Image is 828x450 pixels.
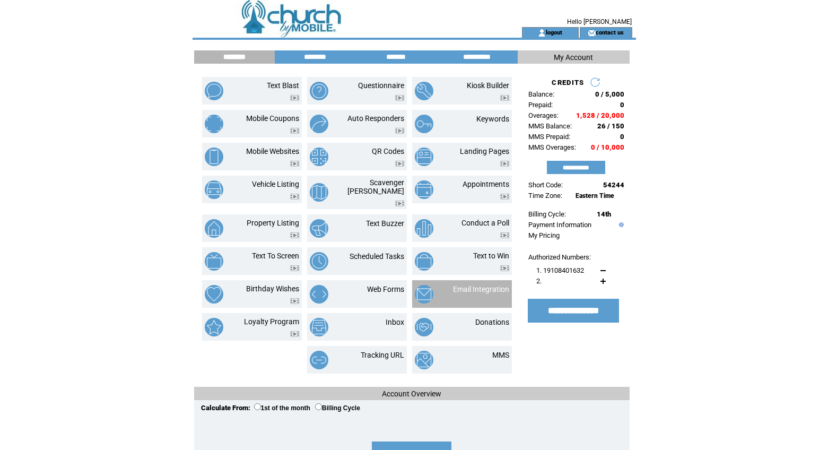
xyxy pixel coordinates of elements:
span: Short Code: [528,181,563,189]
input: 1st of the month [254,403,261,410]
a: logout [546,29,562,36]
a: Scavenger [PERSON_NAME] [347,178,404,195]
span: Prepaid: [528,101,553,109]
img: mms.png [415,351,433,369]
img: scavenger-hunt.png [310,183,328,202]
a: Conduct a Poll [461,219,509,227]
span: Eastern Time [576,192,614,200]
img: text-buzzer.png [310,219,328,238]
span: Authorized Numbers: [528,253,591,261]
img: video.png [290,128,299,134]
span: 26 / 150 [597,122,624,130]
span: 0 / 10,000 [591,143,624,151]
label: 1st of the month [254,404,310,412]
img: text-to-win.png [415,252,433,271]
img: tracking-url.png [310,351,328,369]
img: contact_us_icon.gif [588,29,596,37]
img: video.png [500,232,509,238]
img: mobile-coupons.png [205,115,223,133]
span: Balance: [528,90,554,98]
img: video.png [500,194,509,200]
img: landing-pages.png [415,148,433,166]
a: QR Codes [372,147,404,155]
a: Scheduled Tasks [350,252,404,261]
span: Account Overview [382,390,441,398]
span: MMS Prepaid: [528,133,570,141]
img: email-integration.png [415,285,433,304]
img: appointments.png [415,180,433,199]
a: Vehicle Listing [252,180,299,188]
span: Overages: [528,111,559,119]
img: donations.png [415,318,433,336]
span: CREDITS [552,79,584,86]
img: video.png [290,331,299,337]
img: video.png [290,161,299,167]
img: video.png [290,265,299,271]
a: Web Forms [367,285,404,293]
img: vehicle-listing.png [205,180,223,199]
img: text-blast.png [205,82,223,100]
span: Time Zone: [528,192,562,200]
img: auto-responders.png [310,115,328,133]
a: Email Integration [453,285,509,293]
a: Landing Pages [460,147,509,155]
a: Mobile Websites [246,147,299,155]
img: video.png [500,265,509,271]
img: video.png [290,194,299,200]
img: loyalty-program.png [205,318,223,336]
img: web-forms.png [310,285,328,304]
img: qr-codes.png [310,148,328,166]
span: Calculate From: [201,404,250,412]
a: Text To Screen [252,252,299,260]
img: video.png [290,298,299,304]
span: MMS Balance: [528,122,572,130]
a: Payment Information [528,221,591,229]
img: questionnaire.png [310,82,328,100]
img: video.png [500,95,509,101]
img: video.png [395,161,404,167]
img: text-to-screen.png [205,252,223,271]
a: MMS [492,351,509,359]
img: kiosk-builder.png [415,82,433,100]
a: Property Listing [247,219,299,227]
a: Keywords [476,115,509,123]
img: video.png [395,201,404,206]
span: Hello [PERSON_NAME] [567,18,632,25]
span: 2. [536,277,542,285]
a: Text to Win [473,252,509,260]
a: Text Buzzer [366,219,404,228]
img: account_icon.gif [538,29,546,37]
span: 0 [620,101,624,109]
span: MMS Overages: [528,143,576,151]
img: mobile-websites.png [205,148,223,166]
img: video.png [500,161,509,167]
img: property-listing.png [205,219,223,238]
img: video.png [290,95,299,101]
a: Inbox [386,318,404,326]
a: My Pricing [528,231,560,239]
label: Billing Cycle [315,404,360,412]
img: video.png [395,128,404,134]
img: conduct-a-poll.png [415,219,433,238]
a: Mobile Coupons [246,114,299,123]
a: Text Blast [267,81,299,90]
span: 1. 19108401632 [536,266,584,274]
span: 1,528 / 20,000 [576,111,624,119]
span: Billing Cycle: [528,210,566,218]
a: Kiosk Builder [467,81,509,90]
img: keywords.png [415,115,433,133]
span: 0 [620,133,624,141]
img: video.png [395,95,404,101]
input: Billing Cycle [315,403,322,410]
img: video.png [290,232,299,238]
img: scheduled-tasks.png [310,252,328,271]
span: 54244 [603,181,624,189]
a: Birthday Wishes [246,284,299,293]
a: Donations [475,318,509,326]
img: help.gif [616,222,624,227]
a: contact us [596,29,624,36]
span: My Account [554,53,593,62]
a: Questionnaire [358,81,404,90]
a: Appointments [463,180,509,188]
span: 14th [597,210,611,218]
